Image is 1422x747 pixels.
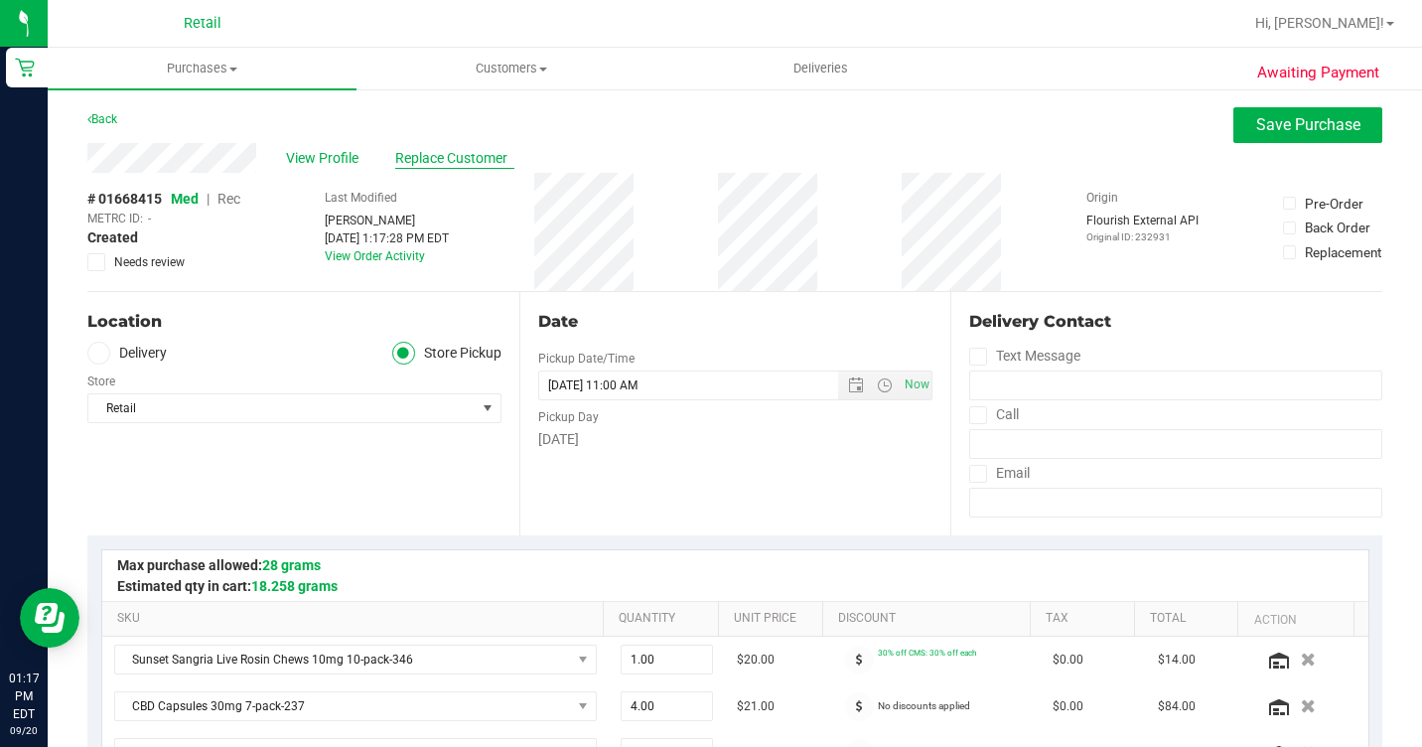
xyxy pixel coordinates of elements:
[87,210,143,227] span: METRC ID:
[969,342,1080,371] label: Text Message
[1086,212,1199,244] div: Flourish External API
[868,377,902,393] span: Open the time view
[1237,602,1352,638] th: Action
[1305,218,1370,237] div: Back Order
[87,373,115,390] label: Store
[1255,15,1384,31] span: Hi, [PERSON_NAME]!
[1150,611,1230,627] a: Total
[114,645,597,674] span: NO DATA FOUND
[1086,189,1118,207] label: Origin
[878,648,976,658] span: 30% off CMS: 30% off each
[1158,697,1196,716] span: $84.00
[737,651,775,670] span: $20.00
[184,15,221,32] span: Retail
[9,670,39,723] p: 01:17 PM EDT
[878,700,970,711] span: No discounts applied
[900,371,933,399] span: Set Current date
[15,58,35,77] inline-svg: Retail
[1256,115,1360,134] span: Save Purchase
[207,191,210,207] span: |
[114,253,185,271] span: Needs review
[1046,611,1126,627] a: Tax
[666,48,975,89] a: Deliveries
[1233,107,1382,143] button: Save Purchase
[1053,651,1083,670] span: $0.00
[117,611,595,627] a: SKU
[969,429,1382,459] input: Format: (999) 999-9999
[538,408,599,426] label: Pickup Day
[969,459,1030,488] label: Email
[48,48,356,89] a: Purchases
[767,60,875,77] span: Deliveries
[171,191,199,207] span: Med
[538,310,933,334] div: Date
[217,191,240,207] span: Rec
[622,692,713,720] input: 4.00
[88,394,476,422] span: Retail
[969,400,1019,429] label: Call
[1305,194,1363,214] div: Pre-Order
[251,578,338,594] span: 18.258 grams
[286,148,365,169] span: View Profile
[117,578,338,594] span: Estimated qty in cart:
[115,692,571,720] span: CBD Capsules 30mg 7-pack-237
[357,60,664,77] span: Customers
[20,588,79,648] iframe: Resource center
[87,112,117,126] a: Back
[1257,62,1379,84] span: Awaiting Payment
[476,394,500,422] span: select
[262,557,321,573] span: 28 grams
[838,611,1023,627] a: Discount
[115,646,571,673] span: Sunset Sangria Live Rosin Chews 10mg 10-pack-346
[1086,229,1199,244] p: Original ID: 232931
[87,342,167,365] label: Delivery
[395,148,514,169] span: Replace Customer
[87,227,138,248] span: Created
[969,371,1382,400] input: Format: (999) 999-9999
[737,697,775,716] span: $21.00
[619,611,711,627] a: Quantity
[117,557,321,573] span: Max purchase allowed:
[148,210,151,227] span: -
[325,212,449,229] div: [PERSON_NAME]
[622,646,713,673] input: 1.00
[392,342,501,365] label: Store Pickup
[48,60,356,77] span: Purchases
[734,611,814,627] a: Unit Price
[538,350,635,368] label: Pickup Date/Time
[1053,697,1083,716] span: $0.00
[969,310,1382,334] div: Delivery Contact
[87,310,501,334] div: Location
[1305,242,1381,262] div: Replacement
[538,429,933,450] div: [DATE]
[356,48,665,89] a: Customers
[325,189,397,207] label: Last Modified
[9,723,39,738] p: 09/20
[325,249,425,263] a: View Order Activity
[114,691,597,721] span: NO DATA FOUND
[87,189,162,210] span: # 01668415
[1158,651,1196,670] span: $14.00
[325,229,449,247] div: [DATE] 1:17:28 PM EDT
[839,377,873,393] span: Open the date view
